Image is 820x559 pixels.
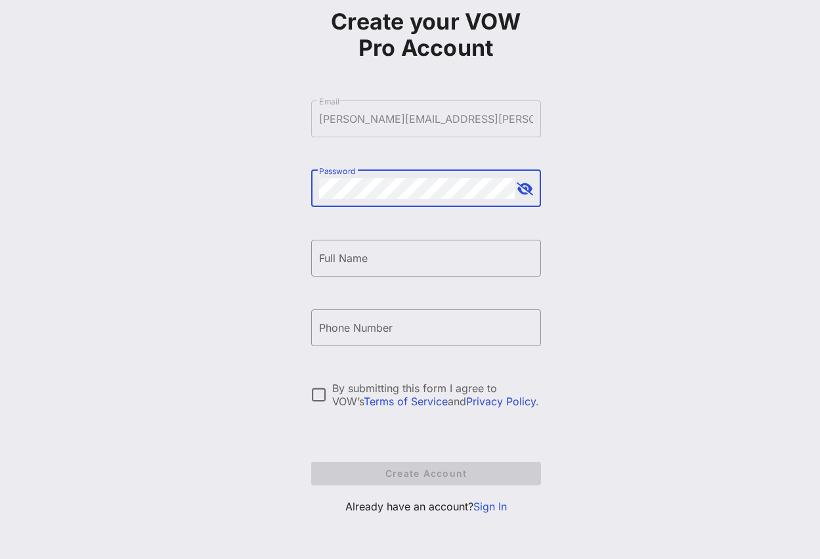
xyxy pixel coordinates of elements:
[466,395,536,408] a: Privacy Policy
[517,183,533,196] button: append icon
[473,500,507,513] a: Sign In
[364,395,448,408] a: Terms of Service
[319,97,339,106] label: Email
[311,499,541,514] p: Already have an account?
[319,166,356,176] label: Password
[311,9,541,61] h1: Create your VOW Pro Account
[332,382,541,408] div: By submitting this form I agree to VOW’s and .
